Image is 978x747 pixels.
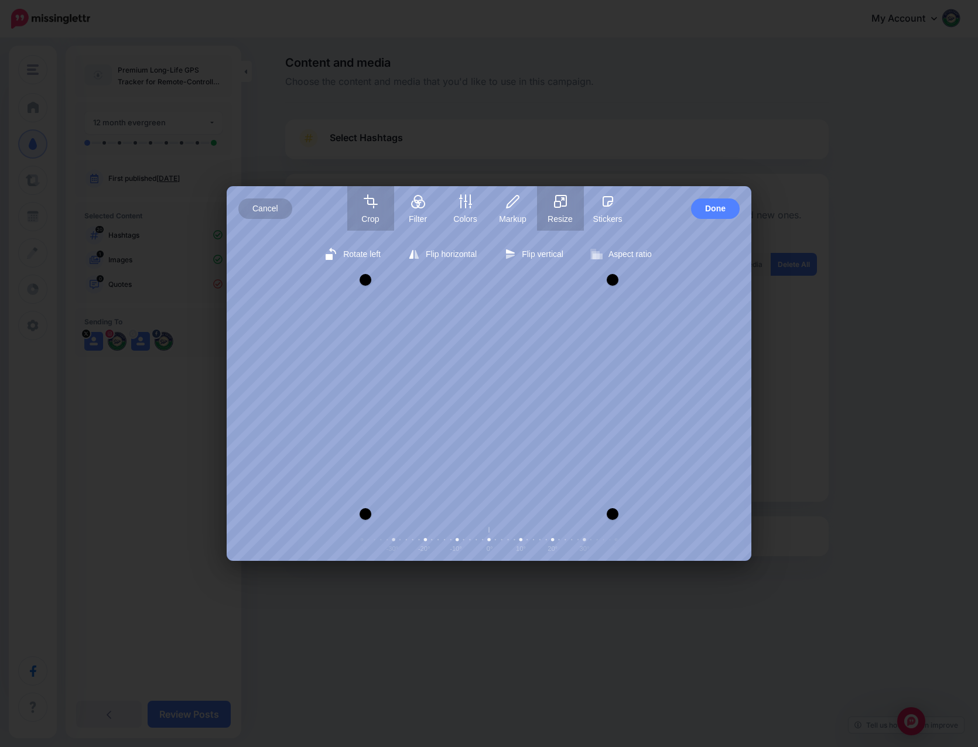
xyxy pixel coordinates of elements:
[238,198,292,219] button: Cancel
[426,249,477,259] span: Flip horizontal
[395,186,442,231] button: Filter
[402,242,484,266] button: Flip horizontal
[608,249,652,259] span: Aspect ratio
[442,214,489,224] span: Colors
[347,186,394,231] button: Crop
[584,214,631,224] span: Stickers
[691,198,740,219] button: Done
[490,214,536,224] span: Markup
[442,186,489,231] button: Colors
[252,198,278,219] span: Cancel
[522,249,563,259] span: Flip vertical
[584,242,659,266] button: Aspect ratio
[584,186,631,231] button: Stickers
[347,214,394,224] span: Crop
[395,214,442,224] span: Filter
[490,186,536,231] button: Markup
[343,249,381,259] span: Rotate left
[537,186,584,231] button: Resize
[482,526,505,542] span: Center rotation
[482,526,496,536] button: Center rotation
[498,242,570,266] button: Flip vertical
[537,214,584,224] span: Resize
[705,198,726,219] span: Done
[319,242,388,266] button: Rotate left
